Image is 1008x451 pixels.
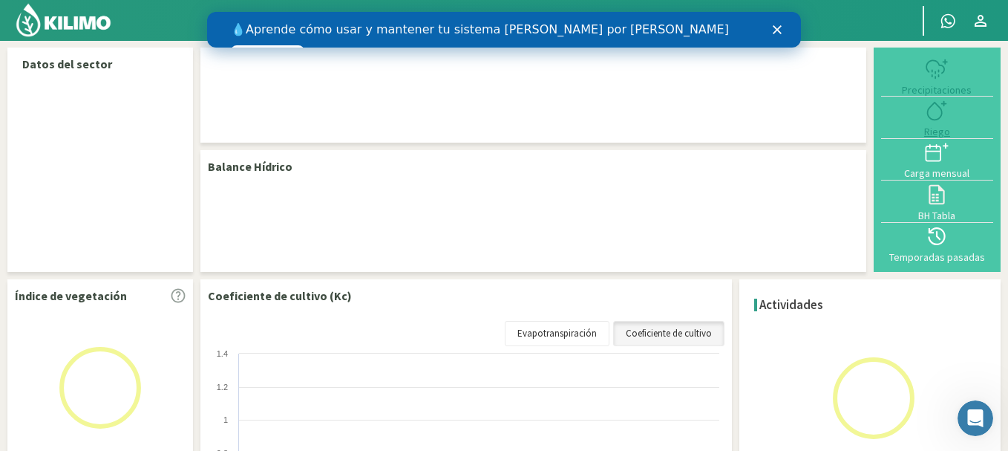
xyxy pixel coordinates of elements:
[759,298,823,312] h4: Actividades
[886,210,989,221] div: BH Tabla
[15,2,112,38] img: Kilimo
[223,415,228,424] text: 1
[217,349,228,358] text: 1.4
[881,55,993,97] button: Precipitaciones
[881,97,993,138] button: Riego
[886,252,989,262] div: Temporadas pasadas
[566,13,580,22] div: Cerrar
[881,223,993,265] button: Temporadas pasadas
[505,321,609,346] a: Evapotranspiración
[886,85,989,95] div: Precipitaciones
[22,55,178,73] p: Datos del sector
[217,383,228,392] text: 1.2
[24,33,97,51] a: Ver videos
[208,287,352,305] p: Coeficiente de cultivo (Kc)
[207,12,801,48] iframe: Intercom live chat banner
[208,158,292,175] p: Balance Hídrico
[15,287,127,305] p: Índice de vegetación
[613,321,724,346] a: Coeficiente de cultivo
[886,126,989,137] div: Riego
[958,400,993,436] iframe: Intercom live chat
[886,168,989,178] div: Carga mensual
[881,139,993,181] button: Carga mensual
[881,181,993,222] button: BH Tabla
